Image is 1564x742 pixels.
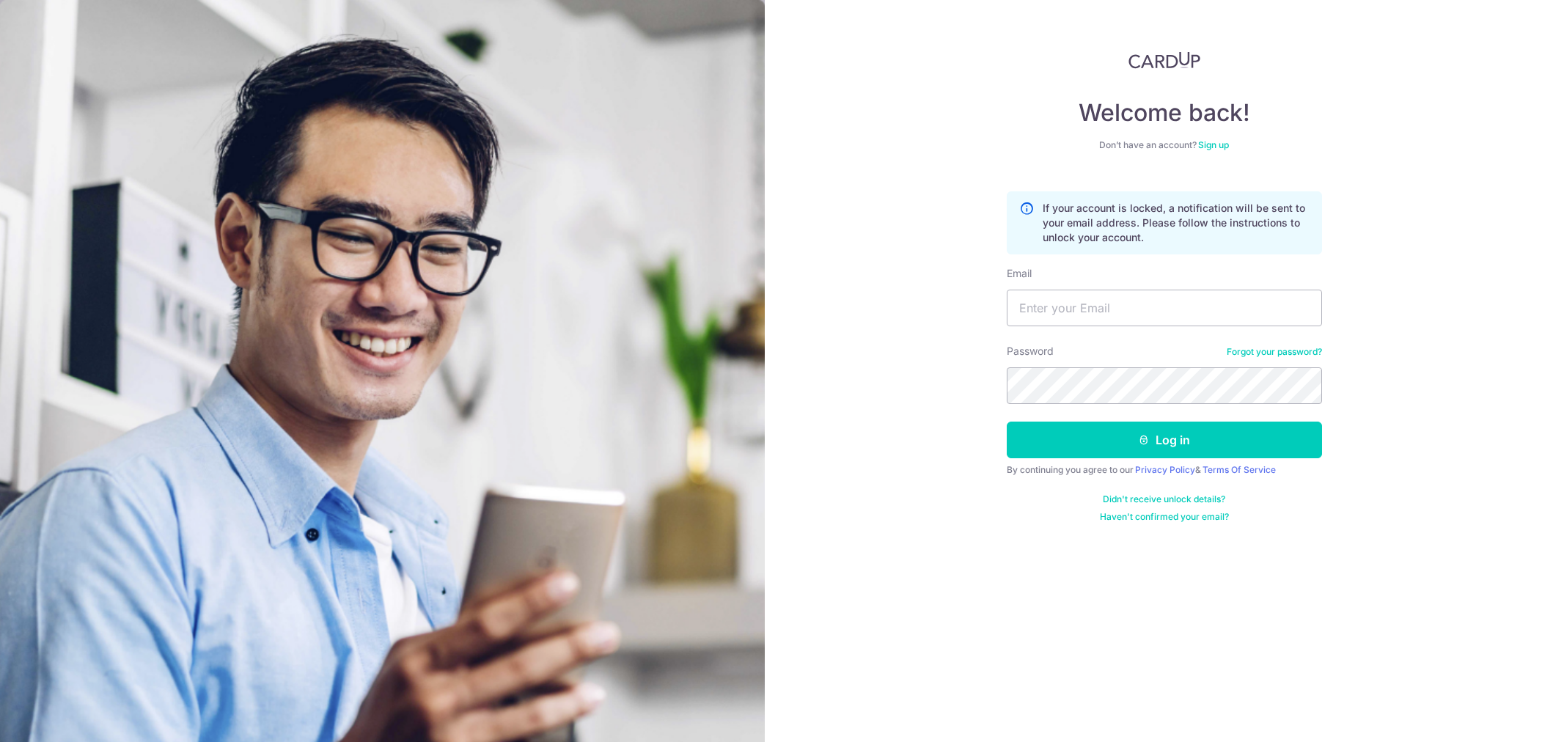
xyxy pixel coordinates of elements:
div: Don’t have an account? [1007,139,1322,151]
input: Enter your Email [1007,290,1322,326]
a: Terms Of Service [1203,464,1276,475]
a: Haven't confirmed your email? [1100,511,1229,523]
img: CardUp Logo [1128,51,1200,69]
label: Email [1007,266,1032,281]
div: By continuing you agree to our & [1007,464,1322,476]
h4: Welcome back! [1007,98,1322,128]
a: Privacy Policy [1135,464,1195,475]
label: Password [1007,344,1054,359]
a: Didn't receive unlock details? [1103,493,1225,505]
a: Sign up [1198,139,1229,150]
a: Forgot your password? [1227,346,1322,358]
button: Log in [1007,422,1322,458]
p: If your account is locked, a notification will be sent to your email address. Please follow the i... [1043,201,1310,245]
